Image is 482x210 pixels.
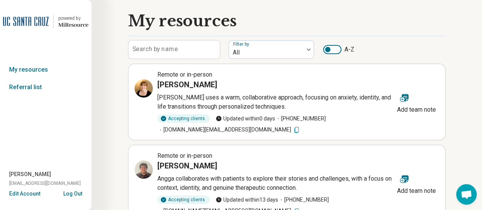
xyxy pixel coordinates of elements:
[233,42,251,47] label: Filter by
[394,170,439,197] button: Add team note
[157,93,394,111] p: [PERSON_NAME] uses a warm, collaborative approach, focusing on anxiety, identity, and life transi...
[323,45,354,54] label: A-Z
[216,115,275,123] span: Updated within 0 days
[157,152,212,159] span: Remote or in-person
[157,196,210,204] div: Accepting clients
[157,174,394,192] p: Angga collaborates with patients to explore their stories and challenges, with a focus on context...
[216,196,278,204] span: Updated within 13 days
[3,12,88,30] a: University of California at Santa Cruzpowered by
[133,46,178,52] label: Search by name
[278,196,329,204] span: [PHONE_NUMBER]
[128,12,237,30] h1: My resources
[58,15,88,22] div: powered by
[9,170,51,178] span: [PERSON_NAME]
[157,160,217,171] h3: [PERSON_NAME]
[9,190,40,198] button: Edit Account
[157,71,212,78] span: Remote or in-person
[394,88,439,116] button: Add team note
[3,12,49,30] img: University of California at Santa Cruz
[157,79,217,90] h3: [PERSON_NAME]
[275,115,326,123] span: [PHONE_NUMBER]
[157,114,210,123] div: Accepting clients
[157,126,300,134] span: [DOMAIN_NAME][EMAIL_ADDRESS][DOMAIN_NAME]
[456,184,477,205] div: Open chat
[9,180,81,187] span: [EMAIL_ADDRESS][DOMAIN_NAME]
[63,190,82,196] button: Log Out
